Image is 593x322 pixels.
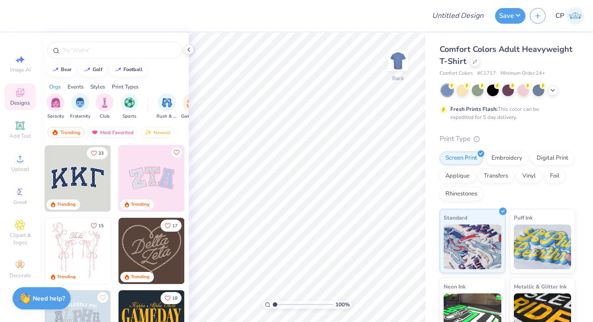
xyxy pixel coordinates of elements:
[495,8,525,24] button: Save
[87,147,108,159] button: Like
[123,67,143,72] div: football
[531,152,574,165] div: Digital Print
[45,145,111,212] img: 3b9aba4f-e317-4aa7-a679-c95a879539bd
[87,220,108,232] button: Like
[70,93,90,120] div: filter for Fraternity
[157,93,177,120] div: filter for Rush & Bid
[555,11,564,21] span: CP
[96,93,114,120] div: filter for Club
[486,152,528,165] div: Embroidery
[186,97,197,108] img: Game Day Image
[10,99,30,106] span: Designs
[157,113,177,120] span: Rush & Bid
[172,224,178,228] span: 17
[47,113,64,120] span: Sorority
[90,83,105,91] div: Styles
[9,272,31,279] span: Decorate
[114,67,122,72] img: trend_line.gif
[47,127,85,138] div: Trending
[478,169,514,183] div: Transfers
[98,151,104,156] span: 33
[9,132,31,140] span: Add Text
[181,93,202,120] div: filter for Game Day
[47,93,64,120] div: filter for Sorority
[124,97,135,108] img: Sports Image
[100,113,110,120] span: Club
[440,134,575,144] div: Print Type
[161,292,182,304] button: Like
[57,201,76,208] div: Trending
[161,220,182,232] button: Like
[335,301,350,309] span: 100 %
[477,70,496,77] span: # C1717
[440,187,483,201] div: Rhinestones
[84,67,91,72] img: trend_line.gif
[110,63,147,76] button: football
[440,152,483,165] div: Screen Print
[131,274,149,280] div: Trending
[555,7,584,25] a: CP
[389,52,407,70] img: Back
[45,218,111,284] img: 83dda5b0-2158-48ca-832c-f6b4ef4c4536
[157,93,177,120] button: filter button
[97,292,108,303] button: Like
[444,225,501,269] img: Standard
[87,127,138,138] div: Most Favorited
[120,93,138,120] button: filter button
[96,93,114,120] button: filter button
[131,201,149,208] div: Trending
[110,145,177,212] img: edfb13fc-0e43-44eb-bea2-bf7fc0dd67f9
[51,129,59,136] img: trending.gif
[57,274,76,280] div: Trending
[184,145,250,212] img: 5ee11766-d822-42f5-ad4e-763472bf8dcf
[110,218,177,284] img: d12a98c7-f0f7-4345-bf3a-b9f1b718b86e
[79,63,106,76] button: golf
[514,225,572,269] img: Puff Ink
[144,129,152,136] img: Newest.gif
[91,129,98,136] img: most_fav.gif
[68,83,84,91] div: Events
[184,218,250,284] img: ead2b24a-117b-4488-9b34-c08fd5176a7b
[98,224,104,228] span: 15
[171,147,182,158] button: Like
[440,169,475,183] div: Applique
[517,169,542,183] div: Vinyl
[120,93,138,120] div: filter for Sports
[444,282,466,291] span: Neon Ink
[450,105,560,121] div: This color can be expedited for 5 day delivery.
[70,113,90,120] span: Fraternity
[440,70,473,77] span: Comfort Colors
[61,67,72,72] div: bear
[119,145,185,212] img: 9980f5e8-e6a1-4b4a-8839-2b0e9349023c
[75,97,85,108] img: Fraternity Image
[11,165,29,173] span: Upload
[47,93,64,120] button: filter button
[49,83,61,91] div: Orgs
[52,67,59,72] img: trend_line.gif
[500,70,545,77] span: Minimum Order: 24 +
[119,218,185,284] img: 12710c6a-dcc0-49ce-8688-7fe8d5f96fe2
[181,113,202,120] span: Game Day
[123,113,136,120] span: Sports
[425,7,491,25] input: Untitled Design
[172,296,178,301] span: 18
[567,7,584,25] img: Caleb Peck
[4,232,36,246] span: Clipart & logos
[47,63,76,76] button: bear
[10,66,31,73] span: Image AI
[440,44,572,67] span: Comfort Colors Adult Heavyweight T-Shirt
[33,294,65,303] strong: Need help?
[181,93,202,120] button: filter button
[450,106,498,113] strong: Fresh Prints Flash:
[544,169,565,183] div: Foil
[162,97,172,108] img: Rush & Bid Image
[13,199,27,206] span: Greek
[140,127,174,138] div: Newest
[100,97,110,108] img: Club Image
[62,46,176,55] input: Try "Alpha"
[93,67,102,72] div: golf
[112,83,139,91] div: Print Types
[514,282,567,291] span: Metallic & Glitter Ink
[392,74,404,82] div: Back
[70,93,90,120] button: filter button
